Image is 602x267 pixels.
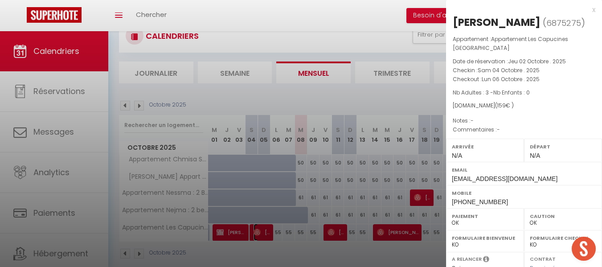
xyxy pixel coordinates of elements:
div: Ouvrir le chat [572,237,596,261]
p: Notes : [453,116,595,125]
span: Lun 06 Octobre . 2025 [482,75,540,83]
span: [EMAIL_ADDRESS][DOMAIN_NAME] [452,175,557,182]
p: Checkout : [453,75,595,84]
label: Arrivée [452,142,518,151]
label: Formulaire Checkin [530,234,596,242]
span: Nb Enfants : 0 [493,89,530,96]
label: Contrat [530,255,556,261]
span: Sam 04 Octobre . 2025 [478,66,540,74]
span: N/A [452,152,462,159]
div: [PERSON_NAME] [453,15,541,29]
span: Jeu 02 Octobre . 2025 [508,58,566,65]
label: Email [452,165,596,174]
p: Commentaires : [453,125,595,134]
label: Départ [530,142,596,151]
span: ( € ) [495,102,514,109]
span: Appartement Les Capucines [GEOGRAPHIC_DATA] [453,35,568,52]
p: Date de réservation : [453,57,595,66]
label: Mobile [452,189,596,197]
label: Paiement [452,212,518,221]
p: Checkin : [453,66,595,75]
span: ( ) [543,16,585,29]
label: A relancer [452,255,482,263]
p: Appartement : [453,35,595,53]
i: Sélectionner OUI si vous souhaiter envoyer les séquences de messages post-checkout [483,255,489,265]
span: [PHONE_NUMBER] [452,198,508,205]
label: Caution [530,212,596,221]
span: - [497,126,500,133]
span: 6875275 [546,17,581,29]
span: Nb Adultes : 3 - [453,89,530,96]
div: [DOMAIN_NAME] [453,102,595,110]
span: 159 [497,102,506,109]
span: N/A [530,152,540,159]
div: x [446,4,595,15]
span: - [471,117,474,124]
label: Formulaire Bienvenue [452,234,518,242]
